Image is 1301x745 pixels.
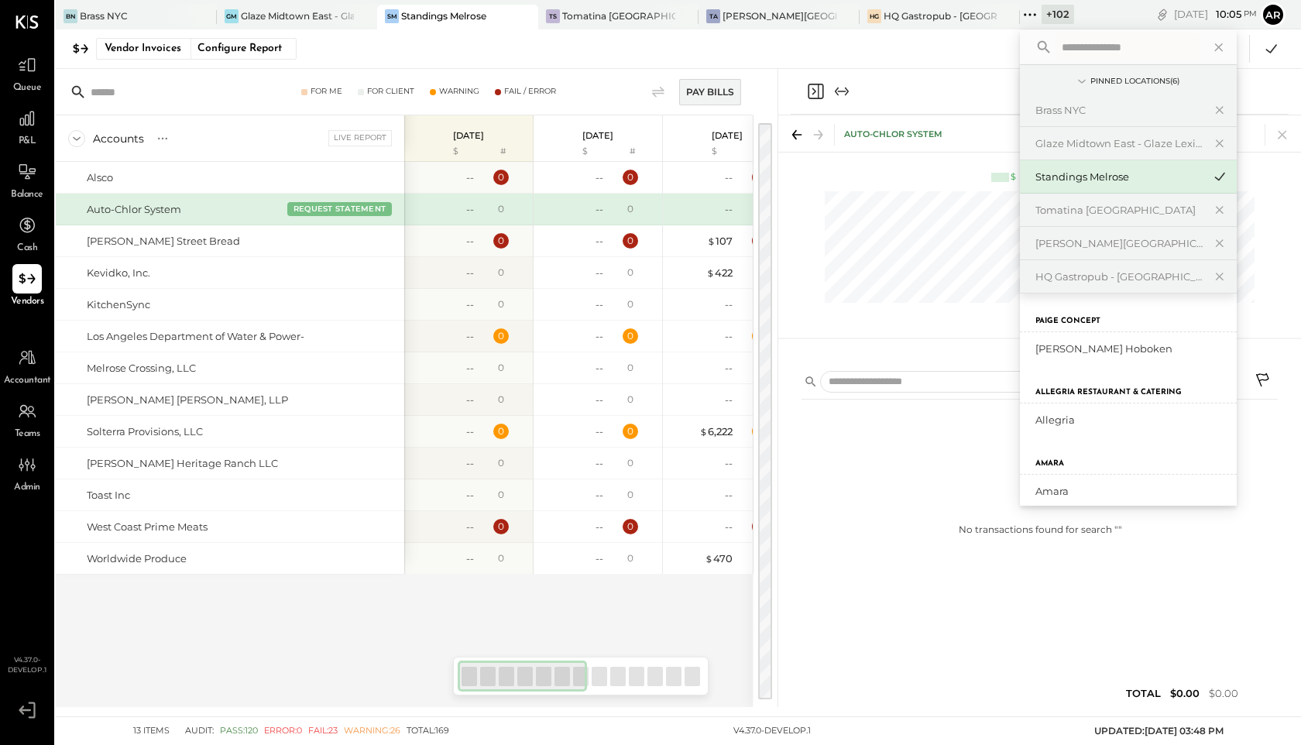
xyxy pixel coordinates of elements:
span: Pass: 120 [220,725,258,737]
button: REQUEST STATEMENT [287,202,392,216]
div: Warning [439,86,479,97]
div: -- [466,520,474,534]
div: Amara [1035,484,1229,499]
div: Tomatina [GEOGRAPHIC_DATA] [1035,203,1203,218]
a: Cash [1,211,53,256]
div: [PERSON_NAME] Hoboken [1035,342,1229,356]
div: # [607,146,657,158]
span: $ [705,552,713,565]
div: 0 [627,520,633,533]
span: Vendors [11,295,44,309]
div: -- [725,329,733,344]
div: 0 [498,424,504,438]
div: -- [596,551,603,566]
span: Teams [15,427,40,441]
div: 6,222 [699,424,733,439]
div: 0 [498,361,504,374]
span: Audit: [185,725,214,737]
div: HG [867,9,881,23]
div: Brass NYC [1035,103,1203,118]
span: $ [699,425,708,438]
div: No transactions found for search " " [802,406,1278,653]
span: Queue [13,81,42,95]
div: TS [546,9,560,23]
div: 0 [498,202,504,215]
div: Vendor Invoices [105,36,181,61]
div: 1 [752,424,767,439]
div: v 4.37.0-develop.1 [733,725,811,737]
div: Auto-Chlor System [844,129,942,141]
div: -- [725,202,733,217]
div: 0 [627,170,633,184]
a: Balance [1,157,53,202]
div: 0 [498,234,504,247]
span: $ [706,266,715,279]
div: -- [596,297,603,312]
div: TA [706,9,720,23]
div: 0 [627,456,633,469]
div: Kevidko, Inc. [87,266,150,280]
div: -- [466,297,474,312]
div: 0 [627,424,633,438]
p: [DATE] [453,130,484,141]
a: Accountant [1,343,53,388]
div: -- [725,393,733,407]
div: [DATE] [1174,7,1257,22]
p: [DATE] [582,130,613,141]
div: Los Angeles Department of Water & Power- [87,329,304,344]
div: Glaze Midtown East - Glaze Lexington One LLC [241,9,355,22]
div: Solterra Provisions, LLC [87,424,203,439]
span: Admin [14,481,40,495]
div: 0 [627,551,633,565]
div: 2 [752,233,767,249]
a: Teams [1,397,53,441]
div: -- [725,488,733,503]
a: Queue [1,50,53,95]
div: 0 [498,266,504,279]
div: For Me [311,86,342,97]
button: Expand panel (e) [832,82,851,101]
span: P&L [19,135,36,149]
div: SM [385,9,399,23]
div: 0 [627,488,633,501]
div: -- [466,234,474,249]
div: KitchenSync [87,297,150,312]
div: $ [412,146,474,158]
div: -- [596,266,603,280]
div: Auto-Chlor System [87,202,181,217]
div: Configure Report [191,39,288,59]
div: $ [541,146,603,158]
div: copy link [1155,6,1170,22]
div: Fail / Error [504,86,556,97]
button: Ar [1261,2,1286,27]
div: 0 [627,329,633,342]
span: UPDATED: [DATE] 03:48 PM [1094,725,1224,736]
div: -- [596,488,603,503]
div: BN [64,9,77,23]
span: $ [707,235,716,247]
div: 13 items [133,725,170,737]
div: Live Report [328,130,392,146]
div: 0 [627,266,633,279]
div: -- [466,551,474,566]
div: -- [466,202,474,217]
div: 0 [498,456,504,469]
div: [PERSON_NAME] [PERSON_NAME], LLP [87,393,288,407]
div: 0 [627,393,633,406]
div: -- [466,424,474,439]
div: -- [466,329,474,344]
div: 0 [627,234,633,247]
div: 0 [498,520,504,533]
div: -- [725,456,733,471]
div: Brass NYC [80,9,128,22]
div: Standings Melrose [401,9,486,22]
div: -- [466,393,474,407]
div: Allegria [1035,413,1229,427]
div: -- [725,170,733,185]
div: Pay Bills [679,79,741,105]
div: Accounts [93,131,144,146]
div: -- [466,456,474,471]
div: 0 [627,361,633,374]
a: P&L [1,104,53,149]
div: [PERSON_NAME][GEOGRAPHIC_DATA] [1035,236,1203,251]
